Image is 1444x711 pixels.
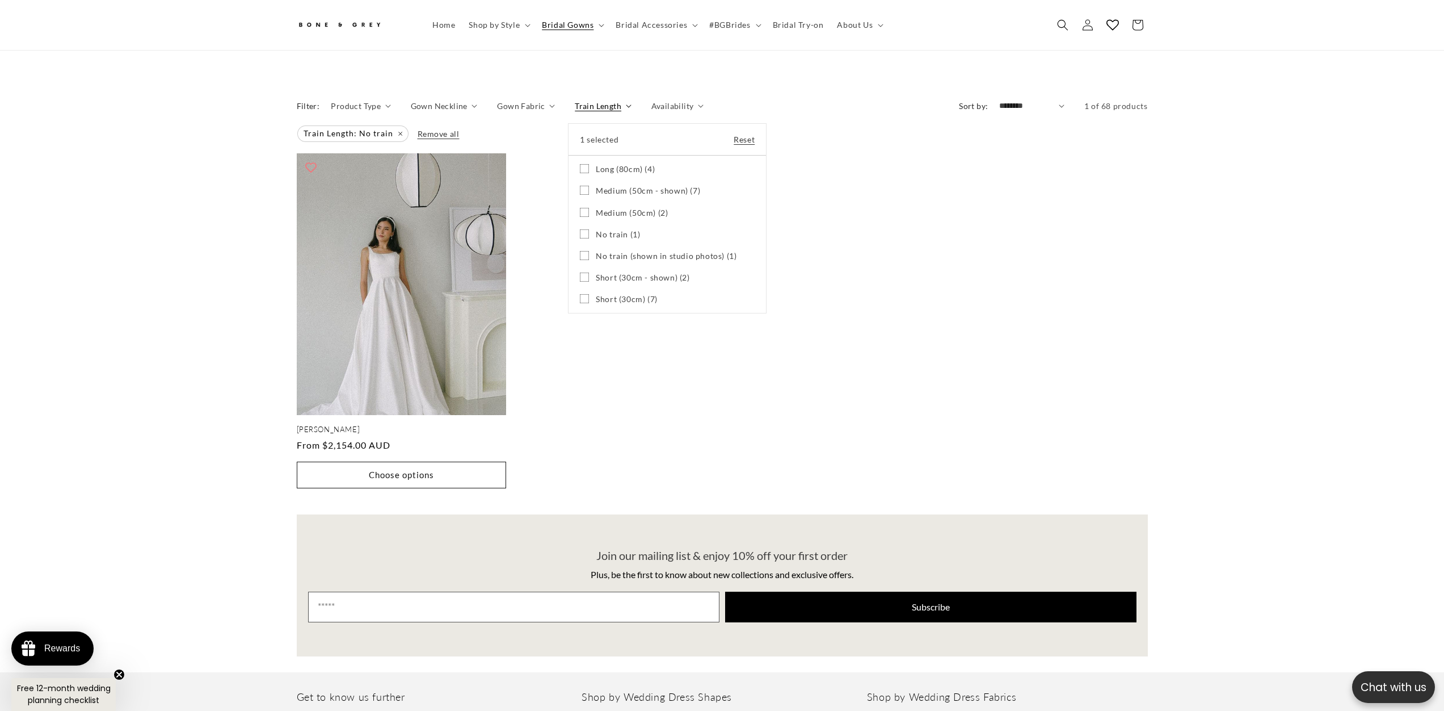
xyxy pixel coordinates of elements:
[830,13,888,37] summary: About Us
[596,164,655,174] span: Long (80cm) (4)
[596,186,700,196] span: Medium (50cm - shown) (7)
[773,20,824,30] span: Bridal Try-on
[44,643,80,654] div: Rewards
[542,20,593,30] span: Bridal Gowns
[426,13,462,37] a: Home
[113,669,125,680] button: Close teaser
[580,132,618,147] span: 1 selected
[596,251,736,261] span: No train (shown in studio photos) (1)
[609,13,702,37] summary: Bridal Accessories
[596,208,668,218] span: Medium (50cm) (2)
[1050,12,1075,37] summary: Search
[432,20,455,30] span: Home
[575,100,631,112] summary: Train Length (1 selected)
[469,20,520,30] span: Shop by Style
[837,20,873,30] span: About Us
[1352,679,1435,696] p: Chat with us
[535,13,609,37] summary: Bridal Gowns
[17,683,111,706] span: Free 12-month wedding planning checklist
[1352,671,1435,703] button: Open chatbox
[709,20,750,30] span: #BGBrides
[734,132,755,147] a: Reset
[766,13,831,37] a: Bridal Try-on
[596,229,640,240] span: No train (1)
[300,156,322,179] button: Add to wishlist
[702,13,765,37] summary: #BGBrides
[616,20,687,30] span: Bridal Accessories
[297,16,382,35] img: Bone and Grey Bridal
[596,273,689,283] span: Short (30cm - shown) (2)
[596,294,658,304] span: Short (30cm) (7)
[11,678,116,711] div: Free 12-month wedding planning checklistClose teaser
[462,13,535,37] summary: Shop by Style
[292,11,414,39] a: Bone and Grey Bridal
